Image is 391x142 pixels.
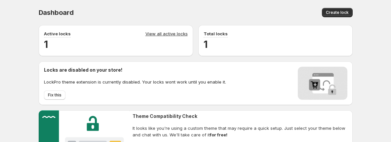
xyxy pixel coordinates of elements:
[44,67,226,73] h2: Locks are disabled on your store!
[210,132,227,137] strong: for free!
[48,92,61,98] span: Fix this
[204,38,347,51] h2: 1
[133,113,352,120] h2: Theme Compatibility Check
[326,10,349,15] span: Create lock
[133,125,352,138] span: It looks like you're using a custom theme that may require a quick setup. Just select your theme ...
[44,30,71,37] p: Active locks
[204,30,228,37] p: Total locks
[44,79,226,85] p: LockPro theme extension is currently disabled. Your locks wont work until you enable it.
[39,9,74,17] span: Dashboard
[44,90,65,100] button: Fix this
[298,67,347,100] img: Locks disabled
[322,8,353,17] button: Create lock
[44,38,188,51] h2: 1
[145,30,188,38] a: View all active locks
